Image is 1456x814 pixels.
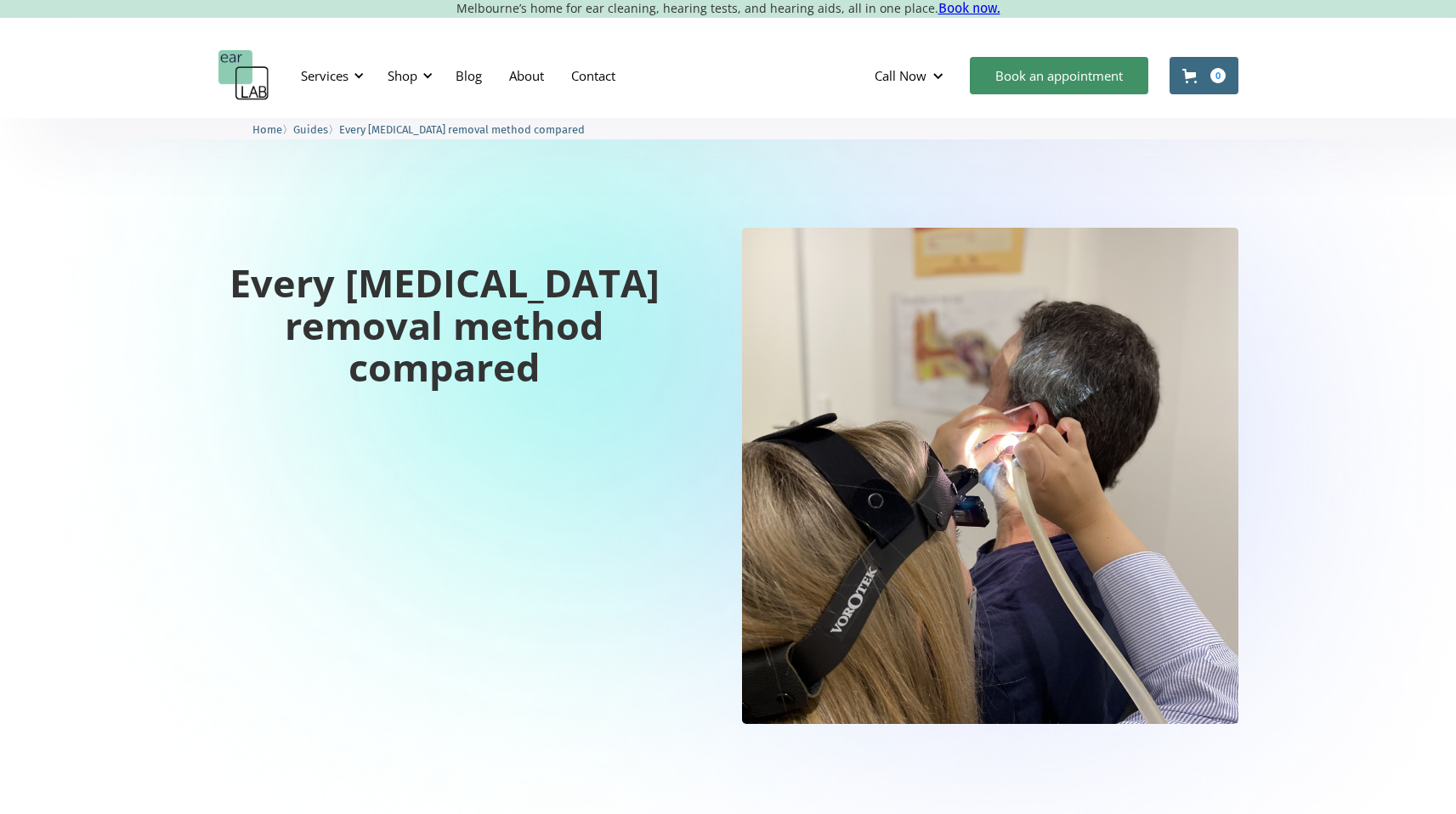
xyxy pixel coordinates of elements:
div: Call Now [875,67,926,84]
div: Shop [388,67,417,84]
a: Book an appointment [970,57,1148,94]
a: Contact [558,51,629,100]
a: About [496,51,558,100]
div: Services [301,67,348,84]
h1: Every [MEDICAL_DATA] removal method compared [218,262,671,388]
a: home [218,50,269,101]
span: Every [MEDICAL_DATA] removal method compared [339,123,585,136]
a: Blog [442,51,496,100]
div: Shop [377,50,438,101]
div: Call Now [861,50,961,101]
span: Guides [293,123,328,136]
a: Open cart [1170,57,1238,94]
span: Home [252,123,282,136]
li: 〉 [252,121,293,138]
li: 〉 [293,121,339,138]
a: Guides [293,121,328,137]
a: Home [252,121,282,137]
div: 0 [1210,68,1226,83]
a: Every [MEDICAL_DATA] removal method compared [339,121,585,137]
div: Services [291,50,369,101]
img: Every earwax removal method compared [742,228,1238,724]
